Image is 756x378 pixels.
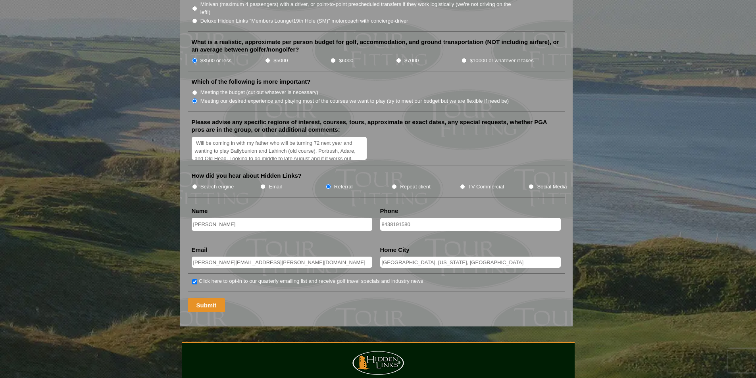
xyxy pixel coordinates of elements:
[200,17,408,25] label: Deluxe Hidden Links "Members Lounge/19th Hole (SM)" motorcoach with concierge-driver
[339,57,353,65] label: $6000
[200,183,234,191] label: Search engine
[192,207,208,215] label: Name
[200,0,519,16] label: Minivan (maximum 4 passengers) with a driver, or point-to-point prescheduled transfers if they wo...
[192,118,561,134] label: Please advise any specific regions of interest, courses, tours, approximate or exact dates, any s...
[380,246,410,254] label: Home City
[470,57,534,65] label: $10000 or whatever it takes
[200,57,232,65] label: $3500 or less
[192,137,367,160] textarea: Will be coming in with my father who will be turning 72 next year and wanting to play Ballybunion...
[380,207,398,215] label: Phone
[200,97,509,105] label: Meeting our desired experience and playing most of the courses we want to play (try to meet our b...
[537,183,567,191] label: Social Media
[192,246,208,254] label: Email
[468,183,504,191] label: TV Commercial
[334,183,353,191] label: Referral
[188,298,225,312] input: Submit
[199,277,423,285] label: Click here to opt-in to our quarterly emailing list and receive golf travel specials and industry...
[192,38,561,54] label: What is a realistic, approximate per person budget for golf, accommodation, and ground transporta...
[269,183,282,191] label: Email
[400,183,431,191] label: Repeat client
[192,172,302,180] label: How did you hear about Hidden Links?
[273,57,288,65] label: $5000
[404,57,419,65] label: $7000
[192,78,311,86] label: Which of the following is more important?
[200,88,318,96] label: Meeting the budget (cut out whatever is necessary)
